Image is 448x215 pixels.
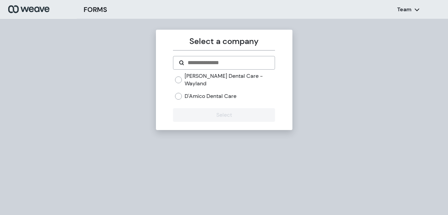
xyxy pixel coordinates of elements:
p: Team [397,6,411,13]
label: D'Amico Dental Care [185,92,236,100]
input: Search [187,59,269,67]
label: [PERSON_NAME] Dental Care - Wayland [185,72,275,87]
h3: FORMS [84,4,107,15]
button: Select [173,108,275,122]
p: Select a company [173,35,275,47]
